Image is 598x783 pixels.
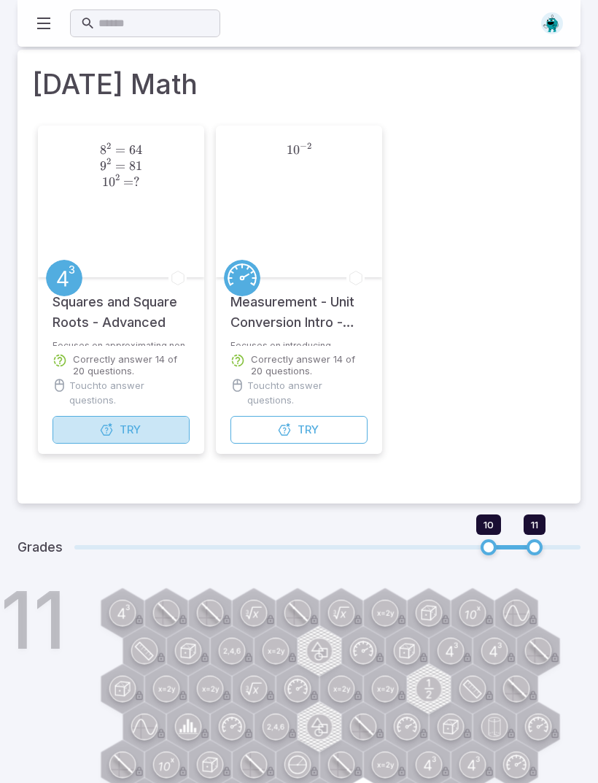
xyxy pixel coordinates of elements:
span: = [115,158,125,174]
span: 9 [100,158,106,174]
button: Try [53,416,190,444]
span: 11 [531,519,538,531]
h1: [DATE] Math [32,64,566,105]
span: 1 [102,174,109,190]
p: Touch to answer questions. [69,378,190,407]
p: Focuses on approximating non perfect squares and square roots. [53,340,190,346]
span: 2 [307,140,311,150]
a: Speed/Distance/Time [224,260,260,296]
span: 64 [129,142,142,158]
span: Try [298,422,319,438]
h1: 11 [1,581,66,660]
h5: Squares and Square Roots - Advanced [53,277,190,333]
span: − [300,140,307,150]
span: 0 [293,142,300,158]
span: 8 [100,142,106,158]
h5: Grades [18,537,63,558]
p: Correctly answer 14 of 20 questions. [73,353,190,377]
span: = [115,142,125,158]
span: ? [133,174,140,190]
p: Correctly answer 14 of 20 questions. [251,353,368,377]
span: = [123,174,133,190]
p: Touch to answer questions. [247,378,368,407]
button: Try [230,416,368,444]
span: Try [120,422,141,438]
span: 81 [129,158,142,174]
span: 10 [484,519,494,531]
h5: Measurement - Unit Conversion Intro - Metric [230,277,368,333]
img: octagon.svg [541,12,563,34]
span: 2 [106,140,111,150]
p: Focuses on introducing common metric units and their prefices. [230,340,368,346]
span: 1 [287,142,293,158]
span: 2 [106,156,111,166]
span: 0 [109,174,115,190]
a: Exponents [46,260,82,296]
span: 2 [115,172,120,182]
